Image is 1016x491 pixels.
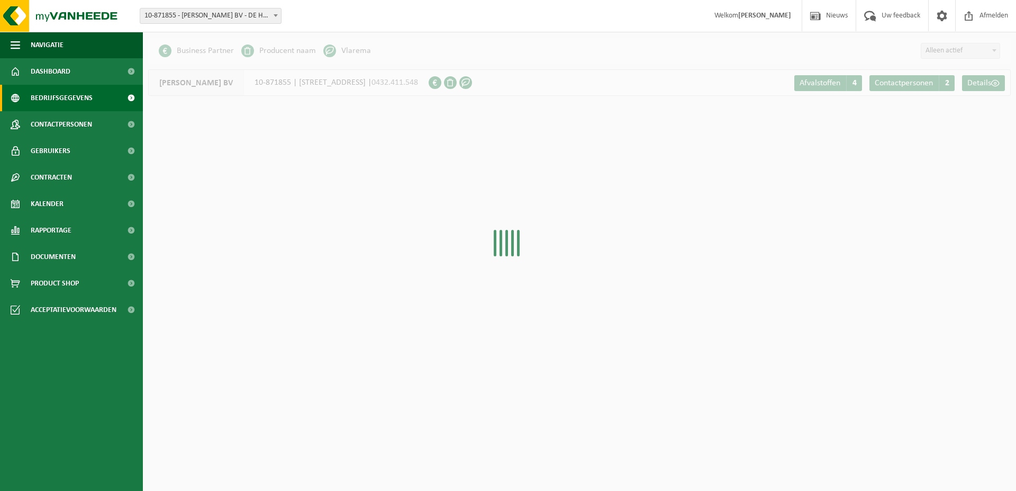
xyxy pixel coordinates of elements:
a: Contactpersonen 2 [869,75,955,91]
span: Bedrijfsgegevens [31,85,93,111]
span: 0432.411.548 [371,78,418,87]
span: 2 [939,75,955,91]
span: Gebruikers [31,138,70,164]
div: 10-871855 | [STREET_ADDRESS] | [148,69,429,96]
span: Alleen actief [921,43,1000,59]
li: Vlarema [323,43,371,59]
span: Contactpersonen [875,79,933,87]
span: Afvalstoffen [800,79,840,87]
span: Documenten [31,244,76,270]
span: Details [967,79,991,87]
span: Navigatie [31,32,63,58]
a: Afvalstoffen 4 [794,75,862,91]
span: Kalender [31,191,63,217]
span: Contracten [31,164,72,191]
li: Business Partner [159,43,234,59]
span: 10-871855 - DEWAELE HENRI BV - DE HAAN [140,8,281,23]
span: Contactpersonen [31,111,92,138]
span: Rapportage [31,217,71,244]
span: Acceptatievoorwaarden [31,297,116,323]
span: Alleen actief [921,43,1000,58]
li: Producent naam [241,43,316,59]
a: Details [962,75,1005,91]
span: 4 [846,75,862,91]
span: Dashboard [31,58,70,85]
span: [PERSON_NAME] BV [149,70,244,95]
strong: [PERSON_NAME] [738,12,791,20]
span: Product Shop [31,270,79,297]
span: 10-871855 - DEWAELE HENRI BV - DE HAAN [140,8,282,24]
